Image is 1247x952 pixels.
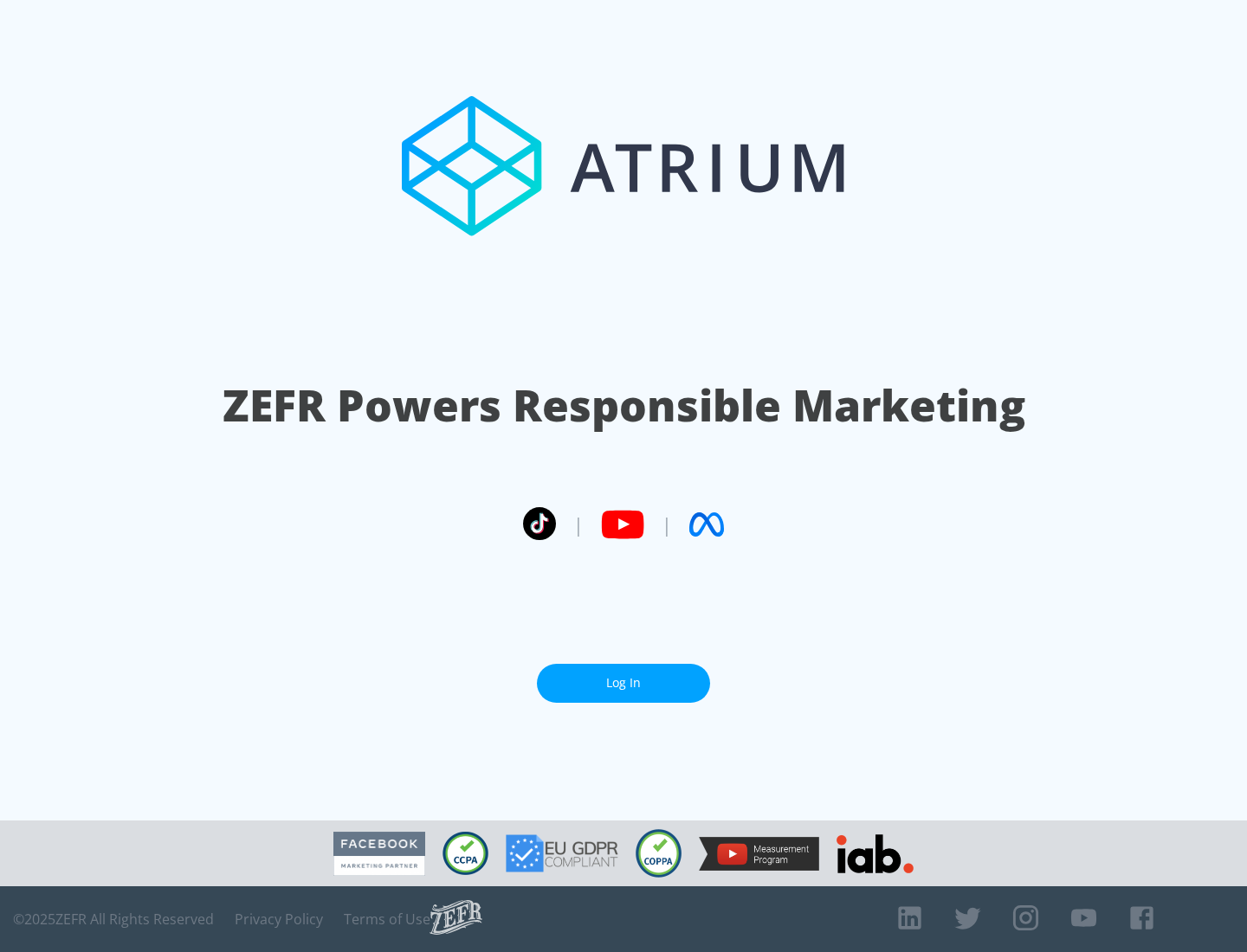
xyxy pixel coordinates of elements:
h1: ZEFR Powers Responsible Marketing [223,376,1025,435]
img: GDPR Compliant [506,834,618,872]
span: | [573,511,584,537]
a: Privacy Policy [235,910,323,928]
img: COPPA Compliant [636,829,682,878]
a: Log In [537,664,710,703]
a: Terms of Use [344,910,430,928]
img: IAB [837,834,914,873]
img: Facebook Marketing Partner [333,832,425,876]
span: | [662,511,672,537]
img: YouTube Measurement Program [699,837,819,871]
img: CCPA Compliant [443,832,488,875]
span: © 2025 ZEFR All Rights Reserved [13,910,214,928]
